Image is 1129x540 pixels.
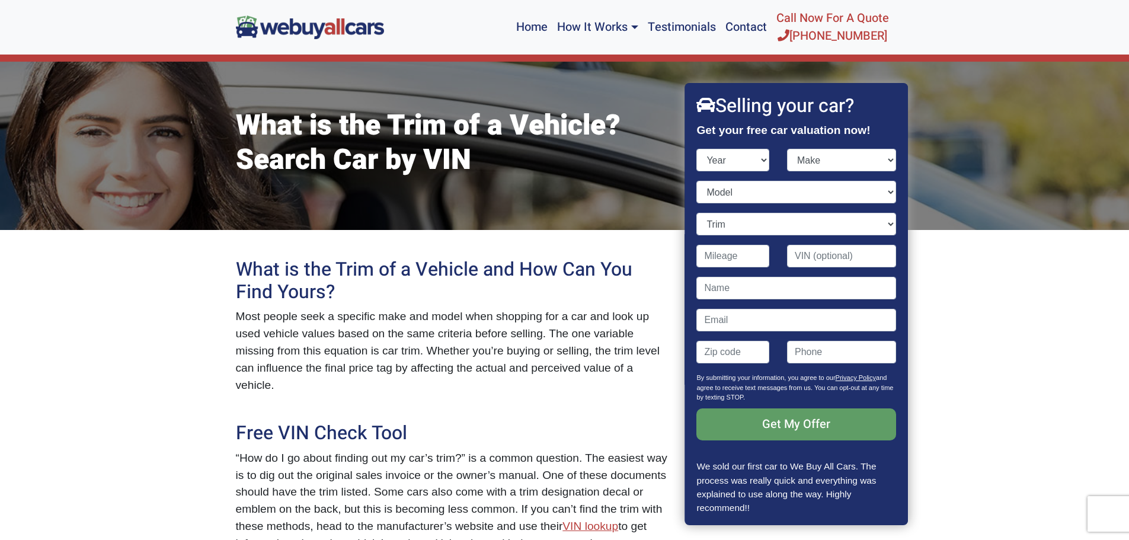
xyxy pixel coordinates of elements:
a: How It Works [552,5,642,50]
h1: What is the Trim of a Vehicle? Search Car by VIN [236,109,669,177]
input: Get My Offer [697,408,896,440]
a: VIN lookup [562,520,618,532]
p: We sold our first car to We Buy All Cars. The process was really quick and everything was explain... [697,459,896,514]
span: Most people seek a specific make and model when shopping for a car and look up used vehicle value... [236,310,660,391]
input: Phone [787,341,896,363]
a: Contact [721,5,772,50]
span: “How do I go about finding out my car’s trim?” is a common question. The easiest way is to dig ou... [236,452,667,532]
h2: Selling your car? [697,95,896,117]
input: Name [697,277,896,299]
a: Home [511,5,552,50]
input: Zip code [697,341,770,363]
span: Free VIN Check Tool [236,419,407,447]
form: Contact form [697,149,896,459]
p: Google Review - [PERSON_NAME] [697,524,896,538]
img: We Buy All Cars in NJ logo [236,15,384,39]
a: Call Now For A Quote[PHONE_NUMBER] [772,5,894,50]
a: Testimonials [643,5,721,50]
input: VIN (optional) [787,245,896,267]
p: By submitting your information, you agree to our and agree to receive text messages from us. You ... [697,373,896,408]
input: Email [697,309,896,331]
a: Privacy Policy [836,374,876,381]
h2: What is the Trim of a Vehicle and How Can You Find Yours? [236,258,669,304]
strong: Get your free car valuation now! [697,124,871,136]
input: Mileage [697,245,770,267]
